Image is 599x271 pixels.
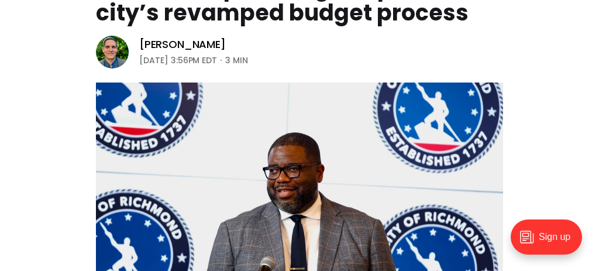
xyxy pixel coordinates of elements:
img: Graham Moomaw [96,36,129,68]
iframe: portal-trigger [501,214,599,271]
span: 3 min [225,53,248,67]
time: [DATE] 3:56PM EDT [139,53,217,67]
a: [PERSON_NAME] [139,37,226,52]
